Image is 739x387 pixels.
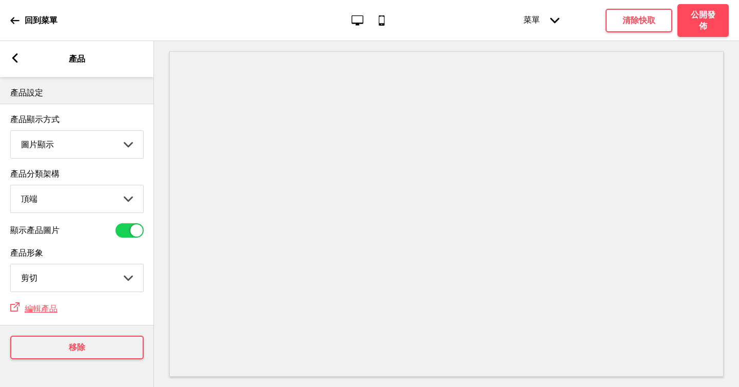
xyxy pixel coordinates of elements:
h4: 移除 [69,342,85,353]
button: 清除快取 [606,9,672,32]
a: 回到菜單 [10,7,57,34]
label: 產品形象 [10,248,144,259]
h4: 清除快取 [623,15,655,26]
p: 產品 [69,53,85,65]
button: 移除 [10,336,144,359]
div: 菜單 [513,5,570,36]
h4: 公開發佈 [688,9,718,32]
button: 公開發佈 [677,4,729,37]
label: 顯示產品圖片 [10,225,60,236]
p: 產品設定 [10,87,144,99]
a: 編輯產品 [20,304,57,314]
span: 編輯產品 [25,304,57,314]
label: 產品分類架構 [10,169,144,180]
p: 回到菜單 [25,15,57,26]
label: 產品顯示方式 [10,114,144,125]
